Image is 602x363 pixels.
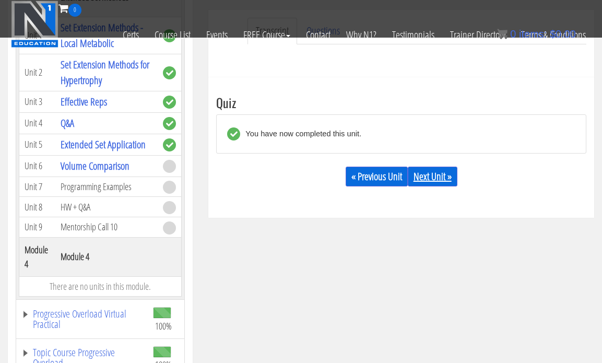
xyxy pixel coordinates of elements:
[19,112,56,134] td: Unit 4
[408,167,457,186] a: Next Unit »
[19,54,56,91] td: Unit 2
[147,17,198,53] a: Course List
[19,197,56,217] td: Unit 8
[19,177,56,197] td: Unit 7
[550,28,576,40] bdi: 0.00
[61,116,74,130] a: Q&A
[338,17,384,53] a: Why N1?
[21,309,143,330] a: Progressive Overload Virtual Practical
[19,276,182,296] td: There are no units in this module.
[55,217,158,238] td: Mentorship Call 10
[163,117,176,130] span: complete
[298,17,338,53] a: Contact
[61,137,146,151] a: Extended Set Application
[550,28,556,40] span: $
[163,96,176,109] span: complete
[58,1,81,15] a: 0
[11,1,58,48] img: n1-education
[155,320,172,332] span: 100%
[346,167,408,186] a: « Previous Unit
[510,28,516,40] span: 0
[68,4,81,17] span: 0
[240,127,361,140] div: You have now completed this unit.
[55,177,158,197] td: Programming Examples
[19,155,56,177] td: Unit 6
[61,95,107,109] a: Effective Reps
[216,96,586,109] h3: Quiz
[497,29,507,39] img: icon11.png
[519,28,547,40] span: items:
[442,17,513,53] a: Trainer Directory
[61,57,149,87] a: Set Extension Methods for Hypertrophy
[115,17,147,53] a: Certs
[19,134,56,155] td: Unit 5
[235,17,298,53] a: FREE Course
[384,17,442,53] a: Testimonials
[198,17,235,53] a: Events
[513,17,594,53] a: Terms & Conditions
[163,66,176,79] span: complete
[19,237,56,276] th: Module 4
[19,91,56,112] td: Unit 3
[61,159,129,173] a: Volume Comparison
[163,138,176,151] span: complete
[55,237,158,276] th: Module 4
[497,28,576,40] a: 0 items: $0.00
[55,197,158,217] td: HW + Q&A
[19,217,56,238] td: Unit 9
